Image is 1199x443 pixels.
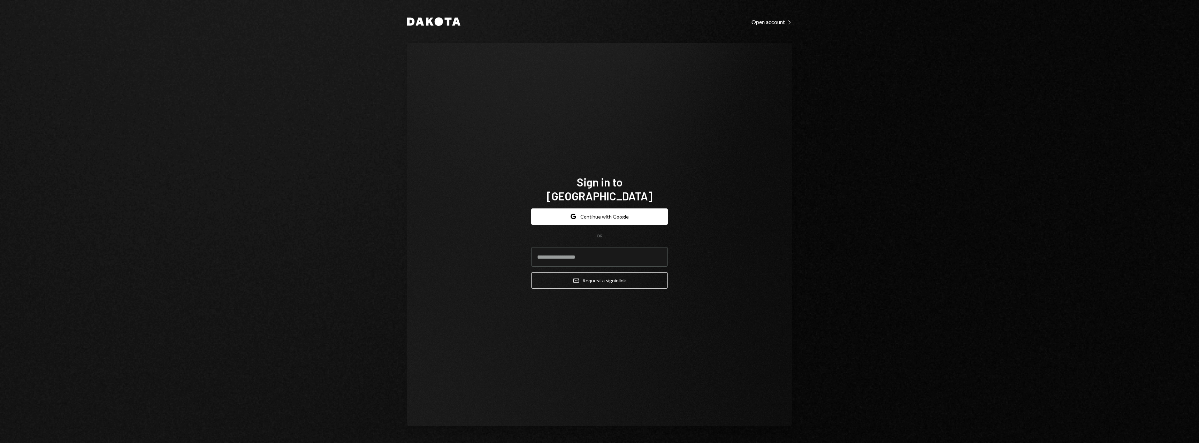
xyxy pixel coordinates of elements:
[531,175,668,203] h1: Sign in to [GEOGRAPHIC_DATA]
[531,208,668,225] button: Continue with Google
[751,18,792,25] a: Open account
[597,233,603,239] div: OR
[531,272,668,289] button: Request a signinlink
